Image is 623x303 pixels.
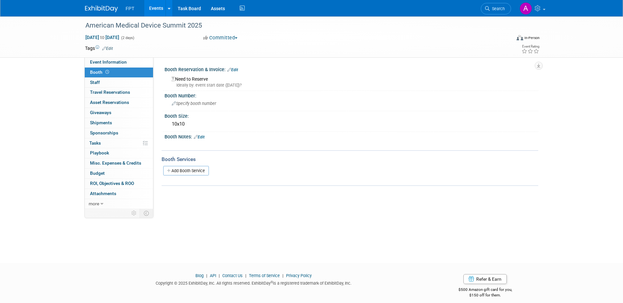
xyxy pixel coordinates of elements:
[85,78,153,88] a: Staff
[517,35,523,40] img: Format-Inperson.png
[85,108,153,118] a: Giveaways
[85,199,153,209] a: more
[90,181,134,186] span: ROI, Objectives & ROO
[99,35,105,40] span: to
[227,68,238,72] a: Edit
[490,6,505,11] span: Search
[102,46,113,51] a: Edit
[90,191,116,196] span: Attachments
[432,283,538,298] div: $500 Amazon gift card for you,
[281,273,285,278] span: |
[85,88,153,97] a: Travel Reservations
[90,120,112,125] span: Shipments
[89,201,99,206] span: more
[194,135,205,139] a: Edit
[85,179,153,189] a: ROI, Objectives & ROO
[169,119,533,129] div: 10x10
[286,273,312,278] a: Privacy Policy
[201,34,240,41] button: Committed
[90,130,118,135] span: Sponsorships
[90,90,130,95] span: Travel Reservations
[271,280,273,284] sup: ®
[522,45,539,48] div: Event Rating
[165,65,538,73] div: Booth Reservation & Invoice:
[89,140,101,146] span: Tasks
[90,70,110,75] span: Booth
[195,273,204,278] a: Blog
[90,171,105,176] span: Budget
[171,82,533,88] div: Ideally by: event start date ([DATE])?
[163,166,209,175] a: Add Booth Service
[85,68,153,77] a: Booth
[85,138,153,148] a: Tasks
[90,160,141,166] span: Misc. Expenses & Credits
[210,273,216,278] a: API
[85,128,153,138] a: Sponsorships
[85,189,153,199] a: Attachments
[165,111,538,119] div: Booth Size:
[85,6,118,12] img: ExhibitDay
[165,91,538,99] div: Booth Number:
[121,36,134,40] span: (2 days)
[172,101,216,106] span: Specify booth number
[90,80,100,85] span: Staff
[90,59,127,65] span: Event Information
[90,110,111,115] span: Giveaways
[85,57,153,67] a: Event Information
[85,98,153,108] a: Asset Reservations
[90,100,129,105] span: Asset Reservations
[128,209,140,217] td: Personalize Event Tab Strip
[104,70,110,74] span: Booth not reserved yet
[85,169,153,178] a: Budget
[165,132,538,140] div: Booth Notes:
[205,273,209,278] span: |
[249,273,280,278] a: Terms of Service
[222,273,243,278] a: Contact Us
[90,150,109,155] span: Playbook
[85,45,113,51] td: Tags
[432,293,538,298] div: $150 off for them.
[481,3,511,14] a: Search
[85,279,423,286] div: Copyright © 2025 ExhibitDay, Inc. All rights reserved. ExhibitDay is a registered trademark of Ex...
[83,20,501,31] div: American Medical Device Summit 2025
[524,35,540,40] div: In-Person
[472,34,540,44] div: Event Format
[85,158,153,168] a: Misc. Expenses & Credits
[463,274,507,284] a: Refer & Earn
[244,273,248,278] span: |
[169,74,533,88] div: Need to Reserve
[85,34,120,40] span: [DATE] [DATE]
[140,209,153,217] td: Toggle Event Tabs
[85,148,153,158] a: Playbook
[162,156,538,163] div: Booth Services
[85,118,153,128] a: Shipments
[520,2,532,15] img: Ayanna Grady
[217,273,221,278] span: |
[126,6,134,11] span: FPT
